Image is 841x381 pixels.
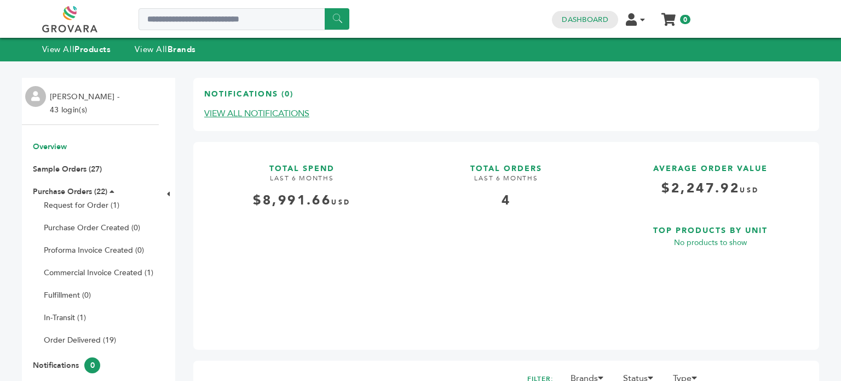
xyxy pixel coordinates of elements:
input: Search a product or brand... [139,8,349,30]
a: Fulfillment (0) [44,290,91,300]
a: AVERAGE ORDER VALUE $2,247.92USD [613,153,808,206]
p: No products to show [613,236,808,249]
img: profile.png [25,86,46,107]
h4: LAST 6 MONTHS [408,174,604,191]
a: Purchase Order Created (0) [44,223,140,233]
span: USD [740,186,759,195]
span: 0 [84,357,100,373]
a: Request for Order (1) [44,200,119,211]
h3: TOP PRODUCTS BY UNIT [613,215,808,236]
h3: TOTAL ORDERS [408,153,604,174]
strong: Brands [168,44,196,55]
a: Dashboard [562,15,608,25]
a: TOP PRODUCTS BY UNIT No products to show [613,215,808,330]
strong: Products [74,44,111,55]
h4: LAST 6 MONTHS [204,174,400,191]
li: [PERSON_NAME] - 43 login(s) [50,90,122,117]
a: Purchase Orders (22) [33,186,107,197]
a: TOTAL SPEND LAST 6 MONTHS $8,991.66USD [204,153,400,331]
a: In-Transit (1) [44,312,86,323]
div: 4 [408,191,604,210]
a: Sample Orders (27) [33,164,102,174]
span: USD [331,198,350,207]
span: 0 [680,15,690,24]
h3: TOTAL SPEND [204,153,400,174]
a: View AllBrands [135,44,196,55]
a: Overview [33,141,67,152]
h4: $2,247.92 [613,179,808,206]
h3: Notifications (0) [204,89,293,108]
a: View AllProducts [42,44,111,55]
a: Order Delivered (19) [44,335,116,345]
h3: AVERAGE ORDER VALUE [613,153,808,174]
a: Commercial Invoice Created (1) [44,268,153,278]
div: $8,991.66 [204,191,400,210]
a: TOTAL ORDERS LAST 6 MONTHS 4 [408,153,604,331]
a: VIEW ALL NOTIFICATIONS [204,107,309,120]
a: Proforma Invoice Created (0) [44,245,144,255]
a: My Cart [663,10,675,21]
a: Notifications0 [33,360,100,371]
